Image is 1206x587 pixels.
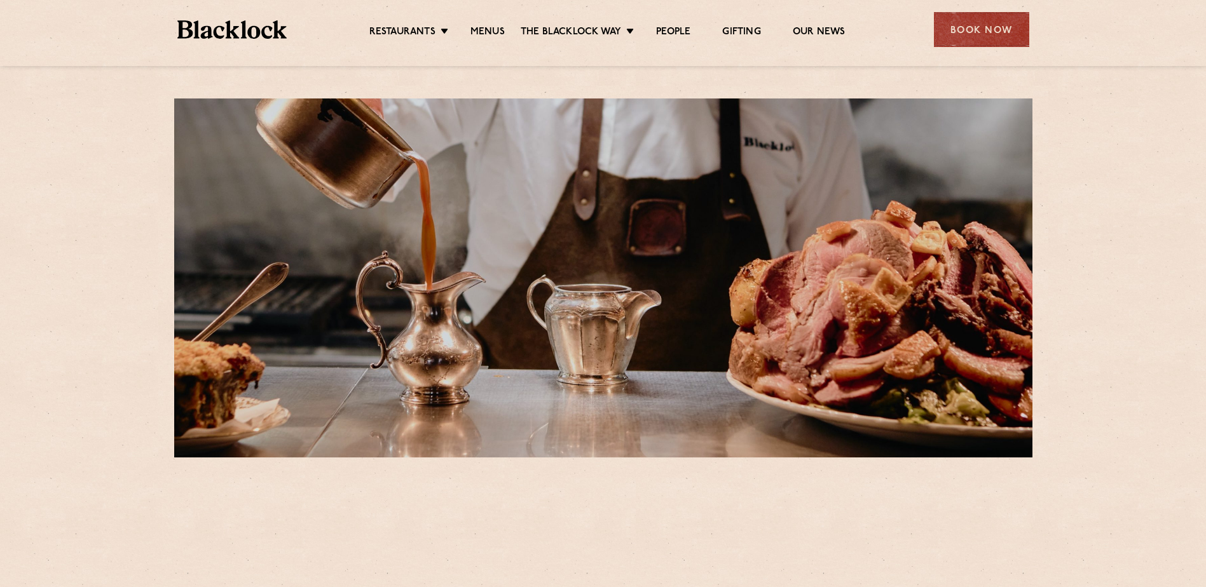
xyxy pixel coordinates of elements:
a: Menus [470,26,505,40]
a: People [656,26,690,40]
a: Gifting [722,26,760,40]
a: Our News [793,26,846,40]
a: The Blacklock Way [521,26,621,40]
div: Book Now [934,12,1029,47]
img: BL_Textured_Logo-footer-cropped.svg [177,20,287,39]
a: Restaurants [369,26,435,40]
